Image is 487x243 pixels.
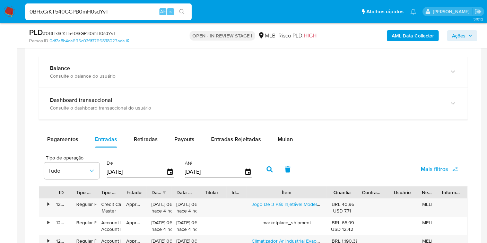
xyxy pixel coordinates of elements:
[452,30,466,41] span: Ações
[387,30,439,41] button: AML Data Collector
[410,9,416,15] a: Notificações
[475,8,482,15] a: Sair
[278,32,316,40] span: Risco PLD:
[258,32,276,40] div: MLB
[473,16,484,22] span: 3.161.2
[29,27,43,38] b: PLD
[169,8,172,15] span: s
[190,31,255,41] p: OPEN - IN REVIEW STAGE I
[433,8,472,15] p: leticia.merlin@mercadolivre.com
[29,38,48,44] b: Person ID
[175,7,189,17] button: search-icon
[50,38,129,44] a: 0df7a8b4da695c03f1f3766838027ada
[447,30,477,41] button: Ações
[160,8,166,15] span: Alt
[25,7,192,16] input: Pesquise usuários ou casos...
[392,30,434,41] b: AML Data Collector
[304,32,316,40] span: HIGH
[43,30,116,37] span: # 0BHxGrKT540GGPB0mH0sdYvT
[366,8,403,15] span: Atalhos rápidos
